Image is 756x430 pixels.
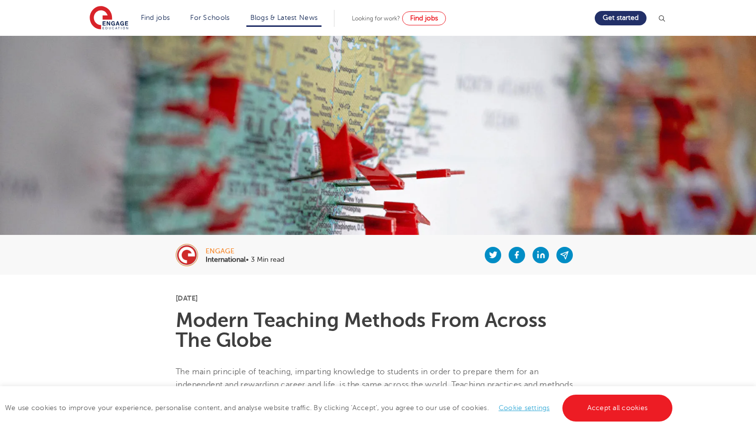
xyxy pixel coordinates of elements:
[402,11,446,25] a: Find jobs
[562,395,673,422] a: Accept all cookies
[176,311,580,350] h1: Modern Teaching Methods From Across The Globe
[250,14,318,21] a: Blogs & Latest News
[206,248,284,255] div: engage
[499,404,550,412] a: Cookie settings
[176,367,574,416] span: The main principle of teaching, imparting knowledge to students in order to prepare them for an i...
[206,256,246,263] b: International
[206,256,284,263] p: • 3 Min read
[90,6,128,31] img: Engage Education
[141,14,170,21] a: Find jobs
[352,15,400,22] span: Looking for work?
[595,11,647,25] a: Get started
[5,404,675,412] span: We use cookies to improve your experience, personalise content, and analyse website traffic. By c...
[190,14,229,21] a: For Schools
[410,14,438,22] span: Find jobs
[176,295,580,302] p: [DATE]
